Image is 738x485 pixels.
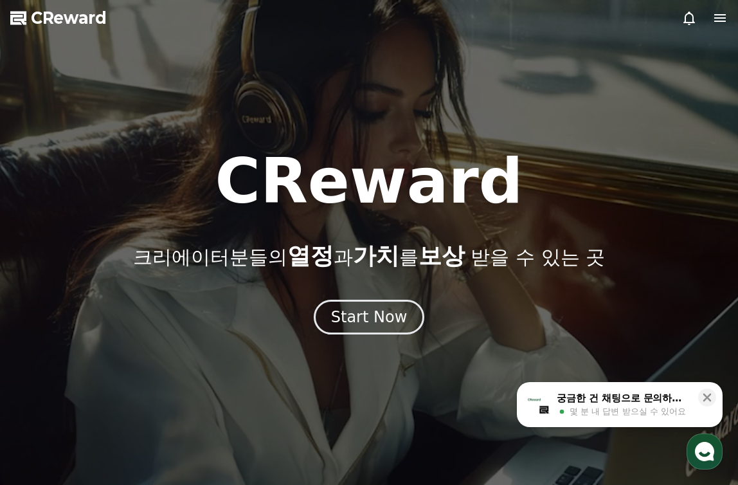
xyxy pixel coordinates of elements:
p: 크리에이터분들의 과 를 받을 수 있는 곳 [133,243,605,269]
a: Start Now [314,313,425,325]
a: CReward [10,8,107,28]
h1: CReward [215,151,523,212]
div: Start Now [331,307,408,327]
span: 가치 [353,243,399,269]
span: 열정 [287,243,334,269]
button: Start Now [314,300,425,334]
span: 보상 [419,243,465,269]
span: CReward [31,8,107,28]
